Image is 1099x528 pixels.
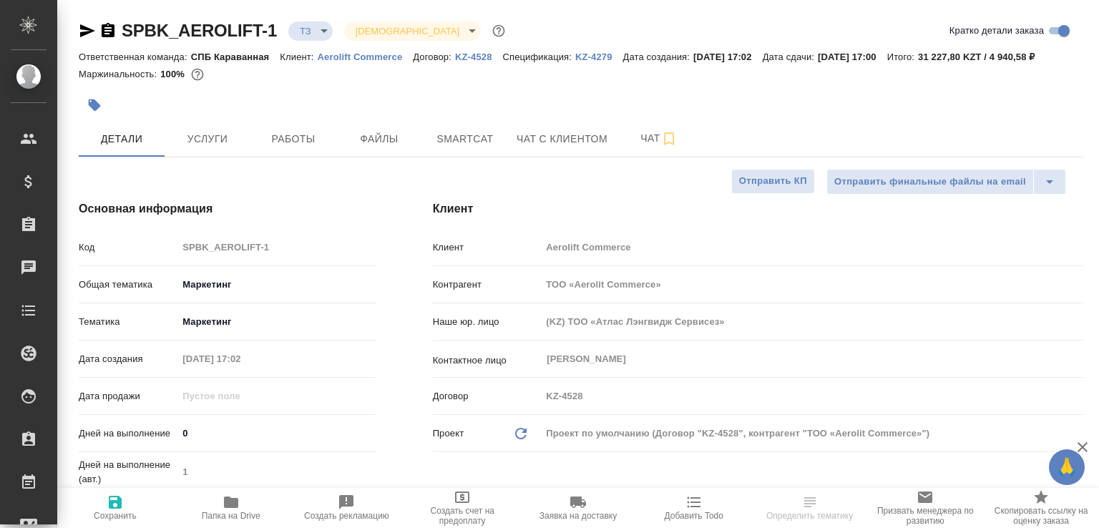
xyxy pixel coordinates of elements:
p: Дней на выполнение (авт.) [79,458,177,487]
a: KZ-4528 [455,50,503,62]
span: Работы [259,130,328,148]
button: 0.00 RUB; [188,65,207,84]
div: Проект по умолчанию (Договор "KZ-4528", контрагент "ТОО «Aerolit Commerce»") [541,421,1083,446]
span: Папка на Drive [202,511,260,521]
p: Ответственная команда: [79,52,191,62]
button: Скопировать ссылку на оценку заказа [983,488,1099,528]
input: Пустое поле [541,274,1083,295]
button: Доп статусы указывают на важность/срочность заказа [489,21,508,40]
button: [DEMOGRAPHIC_DATA] [351,25,464,37]
span: Создать счет на предоплату [413,506,512,526]
input: Пустое поле [541,237,1083,258]
p: Спецификация: [503,52,575,62]
p: Договор: [413,52,455,62]
div: split button [826,169,1066,195]
h4: Основная информация [79,200,376,217]
p: [DATE] 17:00 [818,52,887,62]
p: Общая тематика [79,278,177,292]
span: Отправить КП [739,173,807,190]
div: ТЗ [344,21,481,41]
p: Наше юр. лицо [433,315,542,329]
button: Сохранить [57,488,173,528]
input: Пустое поле [177,237,375,258]
span: Услуги [173,130,242,148]
button: Скопировать ссылку [99,22,117,39]
button: ТЗ [295,25,316,37]
input: Пустое поле [541,311,1083,332]
span: Добавить Todo [665,511,723,521]
span: Заявка на доставку [539,511,617,521]
a: SPBK_AEROLIFT-1 [122,21,277,40]
p: [DATE] 17:02 [693,52,763,62]
p: СПБ Караванная [191,52,280,62]
button: Призвать менеджера по развитию [867,488,983,528]
input: Пустое поле [177,348,303,369]
p: Дата продажи [79,389,177,404]
span: Чат с клиентом [517,130,607,148]
p: Итого: [887,52,918,62]
button: Создать рекламацию [289,488,405,528]
span: Отправить финальные файлы на email [834,174,1026,190]
span: Сохранить [94,511,137,521]
input: Пустое поле [541,386,1083,406]
div: Маркетинг [177,310,375,334]
span: Файлы [345,130,414,148]
button: 🙏 [1049,449,1085,485]
button: Отправить КП [731,169,815,194]
span: Smartcat [431,130,499,148]
p: Проект [433,426,464,441]
p: Дней на выполнение [79,426,177,441]
span: Чат [625,129,693,147]
span: Детали [87,130,156,148]
span: 🙏 [1055,452,1079,482]
div: ТЗ [288,21,333,41]
button: Создать счет на предоплату [404,488,520,528]
input: Пустое поле [177,386,303,406]
p: Дата сдачи: [763,52,818,62]
button: Добавить Todo [636,488,752,528]
button: Добавить тэг [79,89,110,121]
a: KZ-4279 [575,50,623,62]
p: Aerolift Commerce [318,52,414,62]
input: Пустое поле [177,461,375,482]
span: Скопировать ссылку на оценку заказа [992,506,1090,526]
p: KZ-4528 [455,52,503,62]
span: Призвать менеджера по развитию [876,506,975,526]
button: Заявка на доставку [520,488,636,528]
div: Маркетинг [177,273,375,297]
button: Отправить финальные файлы на email [826,169,1034,195]
p: Код [79,240,177,255]
input: ✎ Введи что-нибудь [177,423,375,444]
span: Определить тематику [766,511,853,521]
p: Тематика [79,315,177,329]
a: Aerolift Commerce [318,50,414,62]
svg: Подписаться [660,130,678,147]
span: Создать рекламацию [304,511,389,521]
p: 31 227,80 KZT / 4 940,58 ₽ [918,52,1045,62]
p: Клиент [433,240,542,255]
p: 100% [160,69,188,79]
button: Папка на Drive [173,488,289,528]
button: Скопировать ссылку для ЯМессенджера [79,22,96,39]
button: Определить тематику [752,488,868,528]
p: KZ-4279 [575,52,623,62]
p: Дата создания [79,352,177,366]
p: Маржинальность: [79,69,160,79]
p: Контрагент [433,278,542,292]
p: Контактное лицо [433,353,542,368]
h4: Клиент [433,200,1083,217]
span: Кратко детали заказа [949,24,1044,38]
p: Дата создания: [623,52,693,62]
p: Договор [433,389,542,404]
p: Клиент: [280,52,317,62]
